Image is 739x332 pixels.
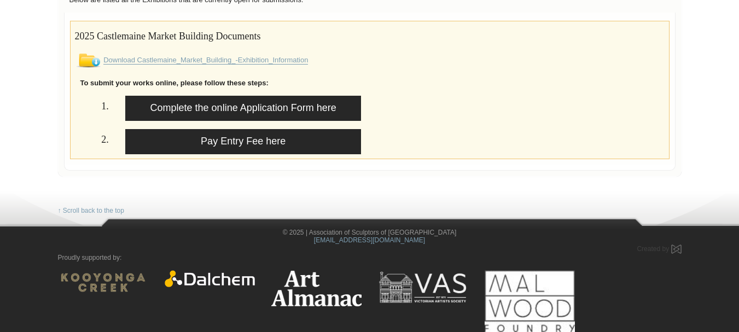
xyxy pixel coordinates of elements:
img: Kooyonga Wines [58,270,148,295]
img: Download File [75,54,102,67]
img: Dalchem Products [165,270,255,287]
div: © 2025 | Association of Sculptors of [GEOGRAPHIC_DATA] [50,229,690,245]
p: Proudly supported by: [58,254,682,262]
h2: 2025 Castlemaine Market Building Documents [75,26,665,45]
h2: 1. [75,96,109,115]
img: Created by Marby [671,244,682,254]
a: Pay Entry Fee here [125,129,362,154]
a: Complete the online Application Form here [125,96,362,121]
span: Created by [637,245,669,253]
a: ↑ Scroll back to the top [58,207,124,215]
a: [EMAIL_ADDRESS][DOMAIN_NAME] [314,236,425,244]
strong: To submit your works online, please follow these steps: [80,79,269,87]
a: Download Castlemaine_Market_Building_-Exhibition_Information [103,56,308,65]
img: Victorian Artists Society [378,270,468,305]
h2: 2. [75,129,109,148]
a: Created by [637,245,681,253]
img: Art Almanac [271,270,362,306]
img: Mal Wood Foundry [485,270,575,332]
